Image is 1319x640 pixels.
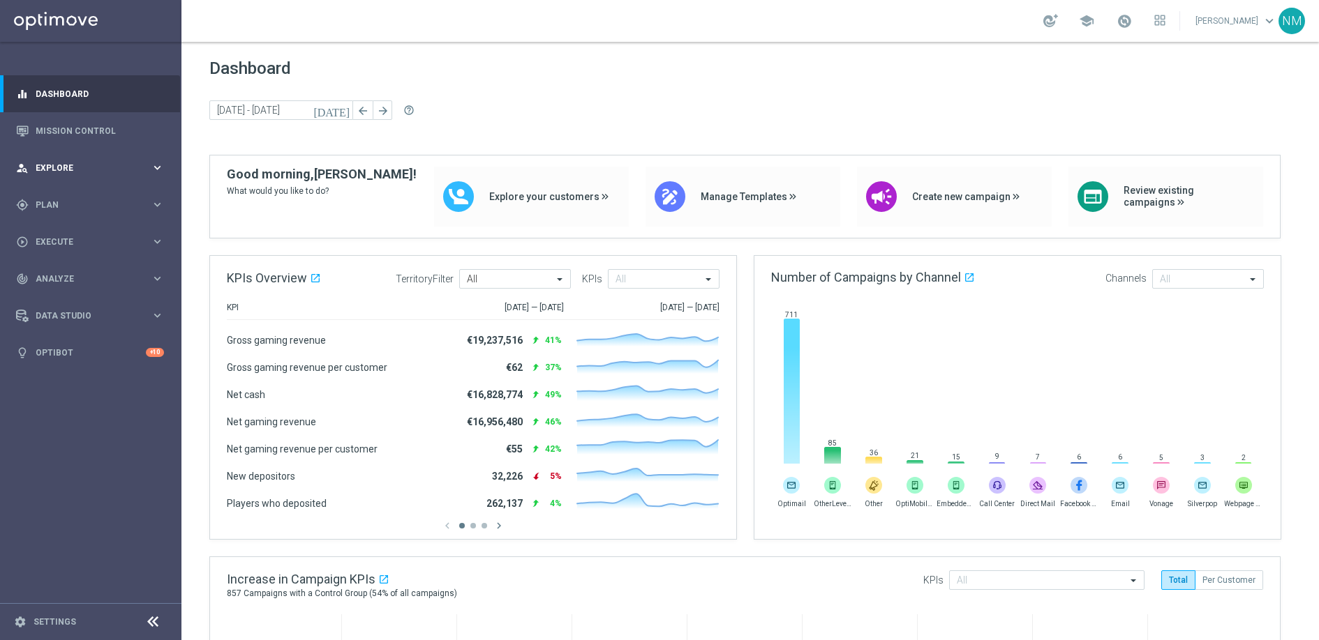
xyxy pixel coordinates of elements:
[16,346,29,359] i: lightbulb
[151,309,164,322] i: keyboard_arrow_right
[146,348,164,357] div: +10
[151,235,164,248] i: keyboard_arrow_right
[15,162,165,174] button: person_search Explore keyboard_arrow_right
[36,312,151,320] span: Data Studio
[36,275,151,283] span: Analyze
[15,125,165,137] button: Mission Control
[16,273,151,285] div: Analyze
[16,310,151,322] div: Data Studio
[16,112,164,149] div: Mission Control
[151,161,164,174] i: keyboard_arrow_right
[36,112,164,149] a: Mission Control
[16,88,29,100] i: equalizer
[151,198,164,211] i: keyboard_arrow_right
[16,334,164,371] div: Optibot
[33,618,76,626] a: Settings
[15,310,165,321] button: Data Studio keyboard_arrow_right
[15,273,165,284] button: track_changes Analyze keyboard_arrow_right
[16,236,29,248] i: play_circle_outline
[36,334,146,371] a: Optibot
[15,236,165,247] button: play_circle_outline Execute keyboard_arrow_right
[36,164,151,172] span: Explore
[1079,13,1094,29] span: school
[16,162,29,174] i: person_search
[16,199,29,211] i: gps_fixed
[15,199,165,211] button: gps_fixed Plan keyboard_arrow_right
[1279,8,1305,34] div: NM
[16,162,151,174] div: Explore
[1262,13,1277,29] span: keyboard_arrow_down
[15,347,165,358] button: lightbulb Optibot +10
[16,236,151,248] div: Execute
[36,201,151,209] span: Plan
[16,75,164,112] div: Dashboard
[14,616,27,628] i: settings
[151,272,164,285] i: keyboard_arrow_right
[16,273,29,285] i: track_changes
[15,89,165,100] button: equalizer Dashboard
[36,75,164,112] a: Dashboard
[16,199,151,211] div: Plan
[36,238,151,246] span: Execute
[1194,10,1279,31] a: [PERSON_NAME]keyboard_arrow_down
